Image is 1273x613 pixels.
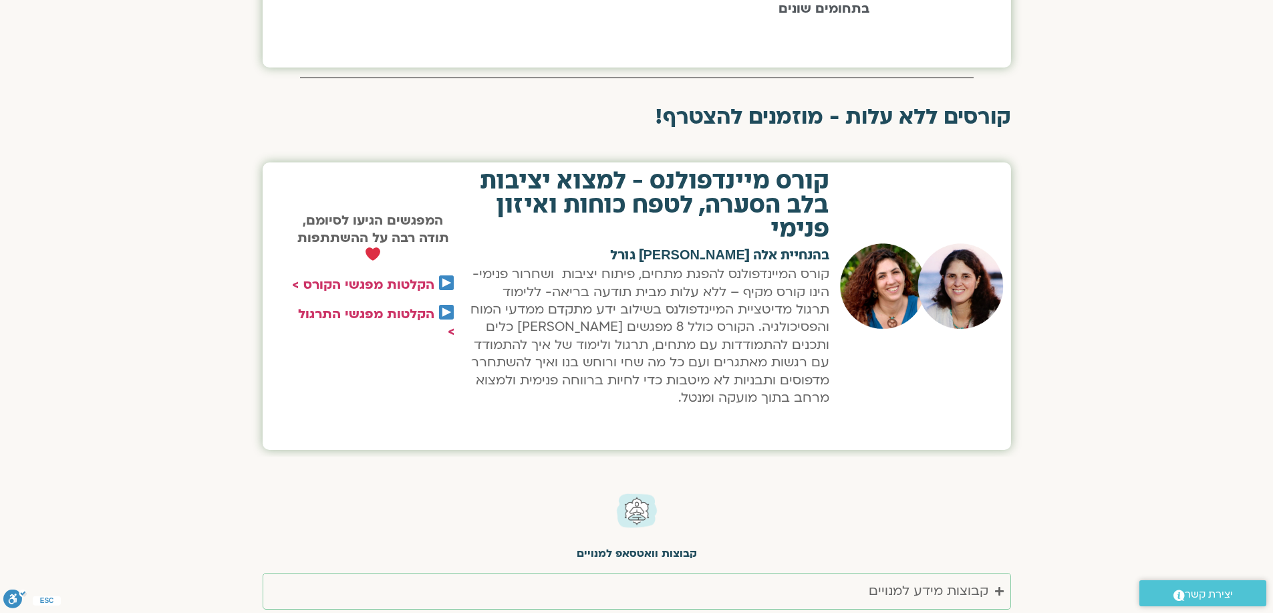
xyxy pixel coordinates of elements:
h2: קבוצות וואטסאפ למנויים [263,547,1011,560]
p: קורס המיינדפולנס להפגת מתחים, פיתוח יציבות ושחרור פנימי- הינו קורס מקיף – ללא עלות מבית תודעה ברי... [468,265,829,406]
a: הקלטות מפגשי הקורס > [292,276,434,293]
h2: קורסים ללא עלות - מוזמנים להצטרף! [263,105,1011,129]
summary: קבוצות מידע למנויים [263,573,1011,610]
h2: בהנחיית אלה [PERSON_NAME] גורל [468,249,829,262]
h2: קורס מיינדפולנס - למצוא יציבות בלב הסערה, לטפח כוחות ואיזון פנימי [468,169,829,241]
div: קבוצות מידע למנויים [869,580,988,602]
img: ▶️ [439,305,454,320]
img: ❤ [366,247,380,261]
span: יצירת קשר [1185,586,1233,604]
strong: המפגשים הגיעו לסיומם, תודה רבה על ההשתתפות [297,212,449,265]
img: ▶️ [439,275,454,290]
a: יצירת קשר [1139,580,1266,606]
a: הקלטות מפגשי התרגול > [298,305,455,340]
